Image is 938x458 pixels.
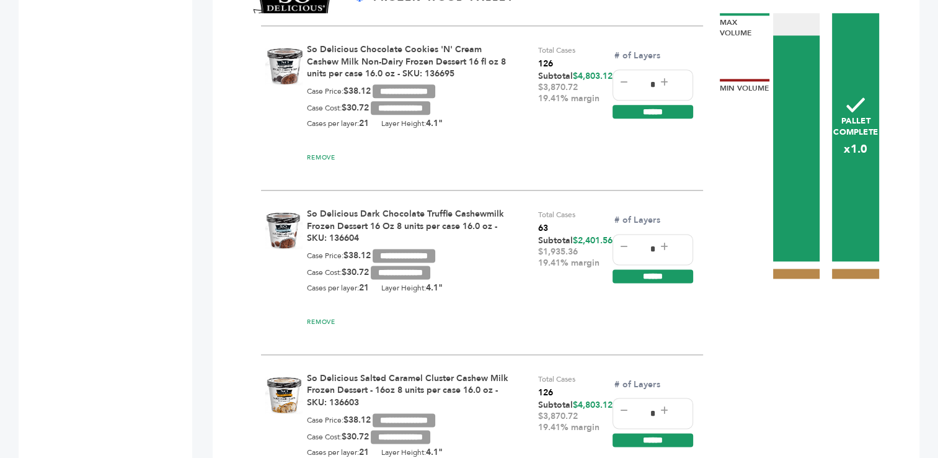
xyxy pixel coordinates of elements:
[343,249,371,261] b: $38.12
[307,447,369,458] div: Cases per layer:
[846,97,865,112] img: checkmark
[538,411,613,433] div: $3,870.72 19.41% margin
[307,249,435,263] div: Case Price:
[342,102,369,114] b: $30.72
[359,282,369,294] b: 21
[426,446,443,458] b: 4.1"
[720,79,769,94] div: Min Volume
[307,282,369,294] div: Cases per layer:
[343,414,371,426] b: $38.12
[573,399,613,411] span: $4,803.12
[381,447,443,458] div: Layer Height:
[613,50,662,62] label: # of Layers
[538,43,575,71] div: Total Cases
[538,71,613,104] div: Subtotal
[832,13,879,261] div: Pallet Complete
[538,386,575,400] span: 126
[307,118,369,129] div: Cases per layer:
[342,431,369,442] b: $30.72
[538,82,613,104] div: $3,870.72 19.41% margin
[538,57,575,71] span: 126
[538,400,613,433] div: Subtotal
[613,379,662,391] label: # of Layers
[307,43,506,79] a: So Delicious Chocolate Cookies 'N' Cream Cashew Milk Non-Dairy Frozen Dessert 16 fl oz 8 units pe...
[381,282,443,294] div: Layer Height:
[573,70,613,82] span: $4,803.12
[342,266,369,278] b: $30.72
[307,430,430,444] div: Case Cost:
[426,282,443,294] b: 4.1"
[307,101,430,115] div: Case Cost:
[538,246,613,269] div: $1,935.36 19.41% margin
[359,117,369,129] b: 21
[307,266,430,279] div: Case Cost:
[573,235,613,246] span: $2,401.56
[359,446,369,458] b: 21
[343,85,371,97] b: $38.12
[538,208,575,235] div: Total Cases
[307,84,435,98] div: Case Price:
[538,235,613,269] div: Subtotal
[307,318,335,326] a: REMOVE
[538,222,575,235] span: 63
[426,117,443,129] b: 4.1"
[381,118,443,129] div: Layer Height:
[307,153,335,162] a: REMOVE
[538,372,575,400] div: Total Cases
[613,214,662,227] label: # of Layers
[832,141,879,157] span: x1.0
[307,413,435,427] div: Case Price:
[307,372,508,408] a: So Delicious Salted Caramel Cluster Cashew Milk Frozen Dessert - 16oz 8 units per case 16.0 oz - ...
[720,13,769,38] div: Max Volume
[307,208,504,244] a: So Delicious Dark Chocolate Truffle Cashewmilk Frozen Dessert 16 Oz 8 units per case 16.0 oz - SK...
